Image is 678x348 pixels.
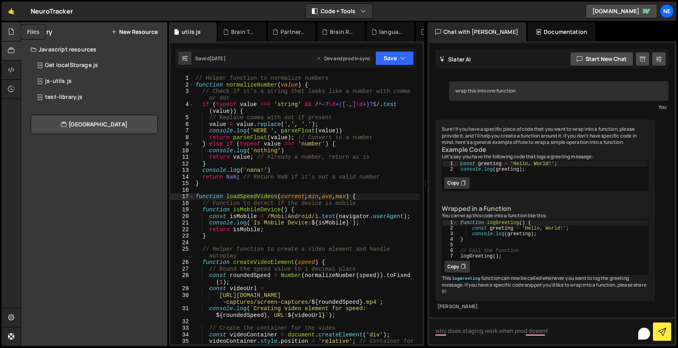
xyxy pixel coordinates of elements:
[31,57,167,73] div: 10193/22980.js
[443,161,458,167] div: 1
[427,22,526,41] div: Chat with [PERSON_NAME]
[429,317,675,344] textarea: To enrich screen reader interactions, please activate Accessibility in Grammarly extension settings
[451,276,481,281] code: logGreeting
[170,332,194,338] div: 34
[570,52,633,66] button: Start new chat
[170,167,194,174] div: 13
[170,220,194,226] div: 21
[660,4,674,18] a: Ne
[170,246,194,259] div: 25
[170,266,194,273] div: 27
[443,167,458,172] div: 2
[170,134,194,141] div: 8
[443,248,458,254] div: 6
[442,205,649,212] h3: Wrapped in a Function
[21,25,46,39] div: Files
[442,146,649,153] h3: Example Code
[170,128,194,134] div: 7
[170,154,194,161] div: 11
[170,161,194,167] div: 12
[170,233,194,240] div: 23
[449,81,668,101] div: wrap this into one function
[443,226,458,231] div: 2
[170,319,194,325] div: 32
[182,28,201,36] div: utils.js
[451,103,666,111] div: You
[439,55,471,63] h2: Slater AI
[170,82,194,88] div: 2
[170,75,194,82] div: 1
[444,177,470,189] button: Copy
[306,4,372,18] button: Code + Tools
[2,2,21,21] a: 🤙
[528,22,595,41] div: Documentation
[170,226,194,233] div: 22
[45,62,98,69] div: Get localStorage.js
[170,187,194,194] div: 16
[435,120,655,301] div: Sure! If you have a specific piece of code that you want to wrap into a function, please provide ...
[31,73,167,89] div: 10193/22978.js
[31,115,158,134] a: [GEOGRAPHIC_DATA]
[379,28,405,36] div: language-support.js
[586,4,657,18] a: [DOMAIN_NAME]
[330,28,355,36] div: Brain Results Script.js
[437,303,653,310] div: [PERSON_NAME]
[375,51,414,65] button: Save
[195,55,225,62] div: Saved
[316,55,370,62] div: Dev and prod in sync
[170,200,194,207] div: 18
[170,141,194,147] div: 9
[443,242,458,248] div: 5
[170,305,194,319] div: 31
[170,213,194,220] div: 20
[170,272,194,285] div: 28
[170,206,194,213] div: 19
[21,41,167,57] div: Javascript resources
[170,240,194,246] div: 24
[31,6,73,16] div: NeuroTracker
[170,88,194,101] div: 3
[444,260,470,273] button: Copy
[111,29,158,35] button: New Resource
[170,259,194,266] div: 26
[170,285,194,292] div: 29
[31,89,167,105] div: 10193/22981.js
[170,292,194,305] div: 30
[231,28,257,36] div: Brain Test Partners.js
[170,147,194,154] div: 10
[170,325,194,332] div: 33
[170,121,194,128] div: 6
[170,114,194,121] div: 5
[170,101,194,114] div: 4
[170,180,194,187] div: 15
[45,78,72,85] div: js-utils.js
[280,28,306,36] div: Partner Config.js
[443,254,458,259] div: 7
[210,55,225,62] div: [DATE]
[443,220,458,226] div: 1
[443,237,458,242] div: 4
[170,193,194,200] div: 17
[443,231,458,237] div: 3
[45,94,82,101] div: test-library.js
[170,174,194,181] div: 14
